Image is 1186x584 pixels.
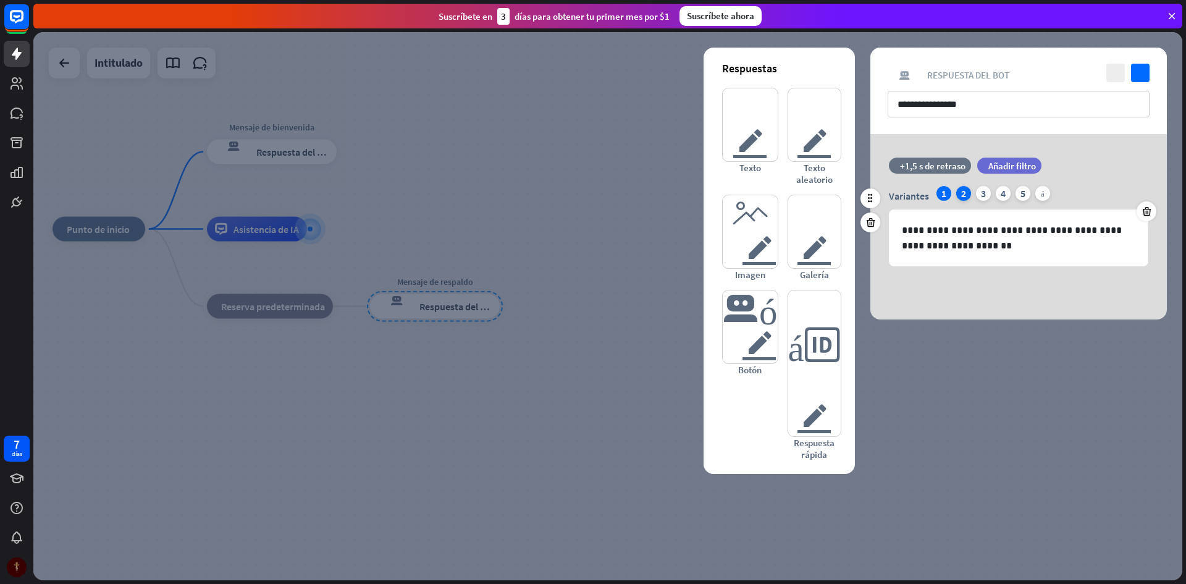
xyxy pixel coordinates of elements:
[988,160,1036,172] font: Añadir filtro
[888,70,921,81] font: respuesta del bot de bloqueo
[941,187,946,200] font: 1
[1001,187,1006,200] font: 4
[961,187,966,200] font: 2
[14,436,20,452] font: 7
[10,5,47,42] button: Abrir el widget de chat LiveChat
[889,190,929,202] font: Variantes
[1041,190,1044,197] font: más
[927,69,1009,81] font: Respuesta del bot
[4,436,30,462] a: 7 días
[1020,187,1025,200] font: 5
[12,450,22,458] font: días
[981,187,986,200] font: 3
[900,160,965,172] font: +1,5 s de retraso
[439,11,492,22] font: Suscríbete en
[687,10,754,22] font: Suscríbete ahora
[515,11,670,22] font: días para obtener tu primer mes por $1
[501,11,506,22] font: 3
